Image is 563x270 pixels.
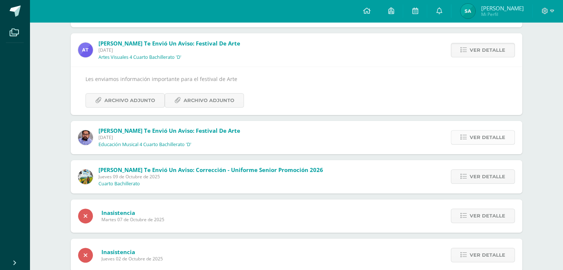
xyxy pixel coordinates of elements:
[98,142,191,148] p: Educación Musical 4 Cuarto Bachillerato 'D'
[98,40,240,47] span: [PERSON_NAME] te envió un aviso: Festival de Arte
[78,169,93,184] img: a257b9d1af4285118f73fe144f089b76.png
[98,127,240,134] span: [PERSON_NAME] te envió un aviso: Festival de Arte
[165,93,244,108] a: Archivo Adjunto
[470,209,505,223] span: Ver detalle
[98,47,240,53] span: [DATE]
[460,4,475,18] img: a5a904bdd77d025a5bf1c640a6ee2a41.png
[470,248,505,262] span: Ver detalle
[101,256,163,262] span: Jueves 02 de Octubre de 2025
[184,94,234,107] span: Archivo Adjunto
[98,181,140,187] p: Cuarto Bachillerato
[481,11,523,17] span: Mi Perfil
[78,130,93,145] img: fe2f5d220dae08f5bb59c8e1ae6aeac3.png
[98,166,323,173] span: [PERSON_NAME] te envió un aviso: Corrección - Uniforme Senior Promoción 2026
[481,4,523,12] span: [PERSON_NAME]
[98,173,323,180] span: Jueves 09 de Octubre de 2025
[101,216,164,223] span: Martes 07 de Octubre de 2025
[104,94,155,107] span: Archivo Adjunto
[86,74,507,107] div: Les enviamos información importante para el festival de Arte
[470,43,505,57] span: Ver detalle
[101,248,163,256] span: Inasistencia
[470,131,505,144] span: Ver detalle
[78,43,93,57] img: e0d417c472ee790ef5578283e3430836.png
[98,134,240,141] span: [DATE]
[101,209,164,216] span: Inasistencia
[86,93,165,108] a: Archivo Adjunto
[98,54,181,60] p: Artes Visuales 4 Cuarto Bachillerato 'D'
[470,170,505,183] span: Ver detalle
